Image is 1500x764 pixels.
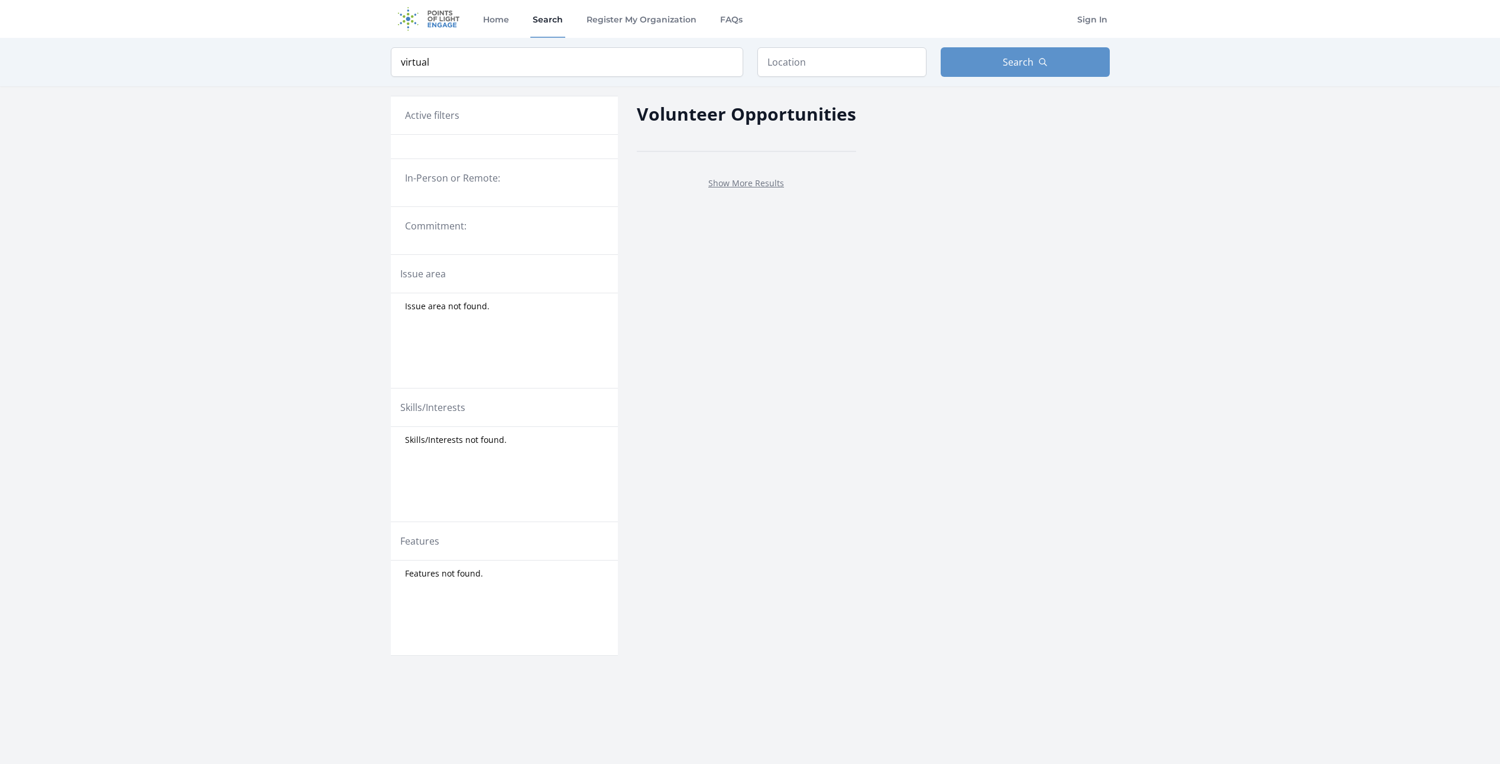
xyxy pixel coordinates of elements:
h2: Volunteer Opportunities [637,101,856,127]
legend: Commitment: [405,219,604,233]
span: Skills/Interests not found. [405,434,507,446]
legend: Skills/Interests [400,400,465,415]
input: Keyword [391,47,743,77]
legend: Issue area [400,267,446,281]
span: Issue area not found. [405,300,490,312]
button: Search [941,47,1110,77]
h3: Active filters [405,108,459,122]
input: Location [757,47,926,77]
a: Show More Results [708,177,784,189]
span: Features not found. [405,568,483,580]
span: Search [1003,55,1034,69]
legend: In-Person or Remote: [405,171,604,185]
legend: Features [400,534,439,548]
